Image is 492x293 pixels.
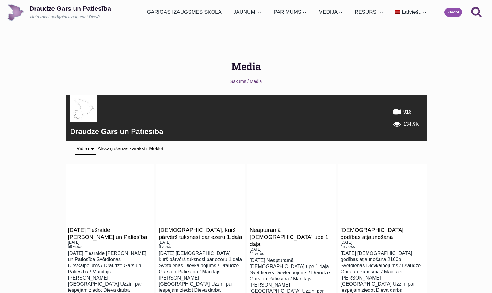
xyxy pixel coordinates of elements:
[66,78,427,85] nav: Breadcrumbs
[29,14,111,20] p: Vieta tavai garīgajai izaugsmei Dievā
[403,118,419,130] span: 134.9K
[444,8,462,17] a: Ziedot
[159,241,242,245] span: [DATE]
[355,8,383,16] span: RESURSI
[250,252,334,256] span: 21 views
[274,8,307,16] span: PAR MUMS
[70,127,163,136] a: Draudze Gars un Patiesība
[148,144,165,154] li: Meklēt
[159,245,242,249] span: 6 views
[341,227,404,240] a: [DEMOGRAPHIC_DATA] godības atjaunošana
[68,227,147,240] a: [DATE] Tiešraide [PERSON_NAME] un Patiesība
[402,9,421,15] span: Latviešu
[7,4,111,21] a: Draudze Gars un PatiesībaVieta tavai garīgajai izaugsmei Dievā
[75,144,97,155] li: Video
[250,79,262,84] span: Media
[70,95,97,122] img: AIdro_kRjzVy8kStVS2rcx8LIgrEfGRnjs6koR0rIWWevwVqJA=s88-c-k-c0x00ffffff-no-rj
[250,248,334,252] span: [DATE]
[7,4,24,21] img: Draudze Gars un Patiesība
[159,227,242,240] a: [DEMOGRAPHIC_DATA], kurš pārvērš tuksnesi par ezeru 1.dala
[341,241,424,245] span: [DATE]
[247,79,249,84] span: /
[68,245,152,249] span: 50 views
[250,227,329,247] a: Neapturamā [DEMOGRAPHIC_DATA] upe 1 daļa
[96,144,148,154] li: Atskaņošanas saraksti
[318,8,343,16] span: MEDIJA
[230,79,246,84] a: Sākums
[468,4,485,21] button: View Search Form
[29,5,111,12] p: Draudze Gars un Patiesība
[341,245,424,249] span: 45 views
[66,59,427,74] h1: Media
[403,106,412,118] span: 918
[234,8,262,16] span: JAUNUMI
[68,241,152,245] span: [DATE]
